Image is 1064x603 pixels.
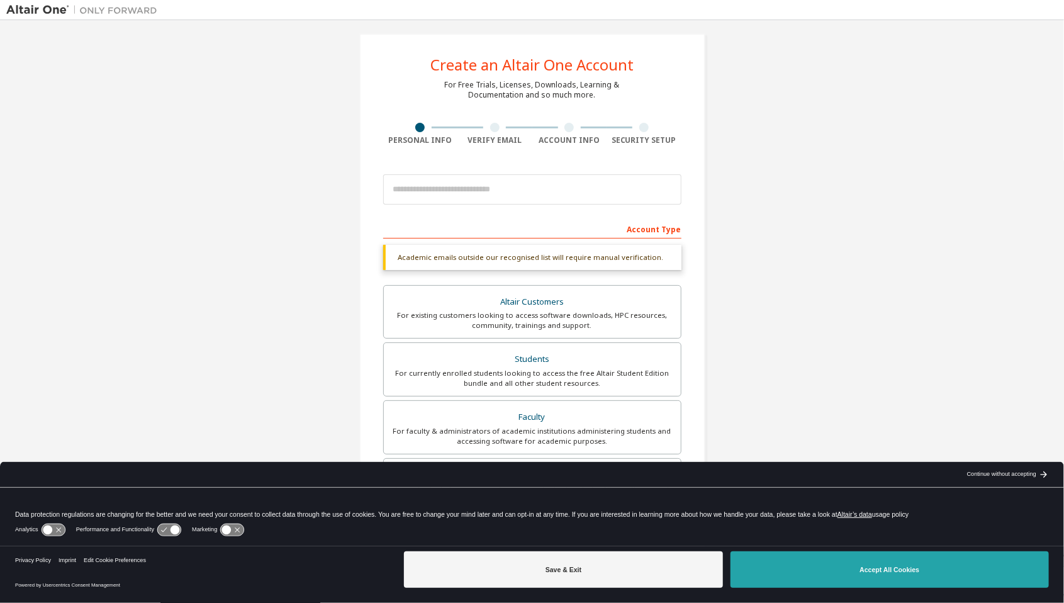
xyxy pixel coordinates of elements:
div: For currently enrolled students looking to access the free Altair Student Edition bundle and all ... [391,368,673,388]
div: Personal Info [383,135,458,145]
div: Account Info [532,135,607,145]
div: Create an Altair One Account [430,57,634,72]
div: Faculty [391,409,673,426]
div: Account Type [383,218,681,239]
div: For Free Trials, Licenses, Downloads, Learning & Documentation and so much more. [445,80,620,100]
div: Students [391,351,673,368]
div: Academic emails outside our recognised list will require manual verification. [383,245,681,270]
img: Altair One [6,4,164,16]
div: Altair Customers [391,293,673,311]
div: For existing customers looking to access software downloads, HPC resources, community, trainings ... [391,310,673,330]
div: For faculty & administrators of academic institutions administering students and accessing softwa... [391,426,673,446]
div: Verify Email [457,135,532,145]
div: Security Setup [607,135,681,145]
